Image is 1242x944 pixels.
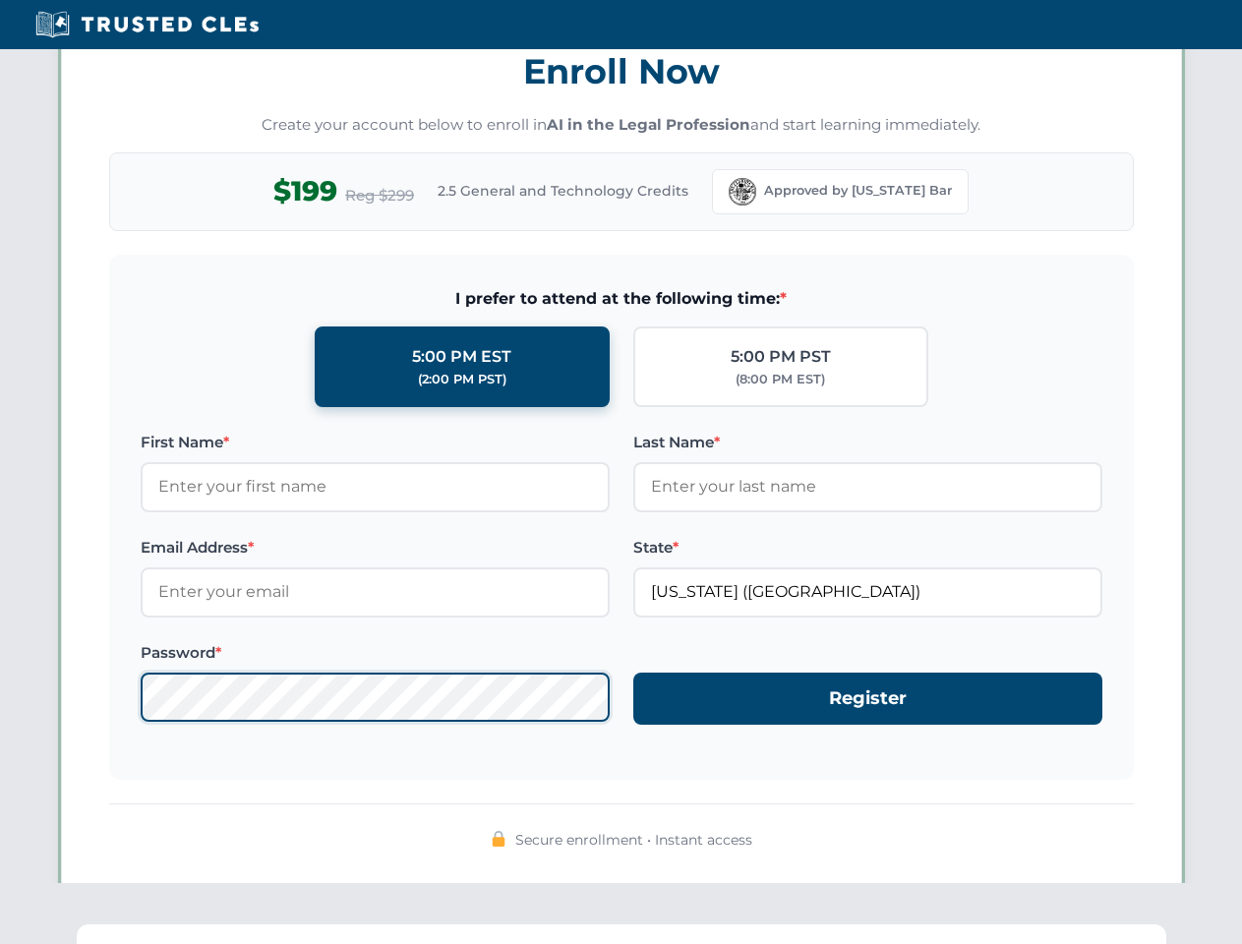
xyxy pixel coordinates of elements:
[141,431,610,454] label: First Name
[345,184,414,207] span: Reg $299
[633,462,1102,511] input: Enter your last name
[633,567,1102,617] input: Florida (FL)
[412,344,511,370] div: 5:00 PM EST
[141,567,610,617] input: Enter your email
[736,370,825,389] div: (8:00 PM EST)
[633,673,1102,725] button: Register
[141,286,1102,312] span: I prefer to attend at the following time:
[273,169,337,213] span: $199
[418,370,506,389] div: (2:00 PM PST)
[729,178,756,206] img: Florida Bar
[633,431,1102,454] label: Last Name
[141,536,610,560] label: Email Address
[731,344,831,370] div: 5:00 PM PST
[141,462,610,511] input: Enter your first name
[515,829,752,851] span: Secure enrollment • Instant access
[764,181,952,201] span: Approved by [US_STATE] Bar
[633,536,1102,560] label: State
[30,10,265,39] img: Trusted CLEs
[141,641,610,665] label: Password
[109,114,1134,137] p: Create your account below to enroll in and start learning immediately.
[438,180,688,202] span: 2.5 General and Technology Credits
[109,40,1134,102] h3: Enroll Now
[547,115,750,134] strong: AI in the Legal Profession
[491,831,506,847] img: 🔒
